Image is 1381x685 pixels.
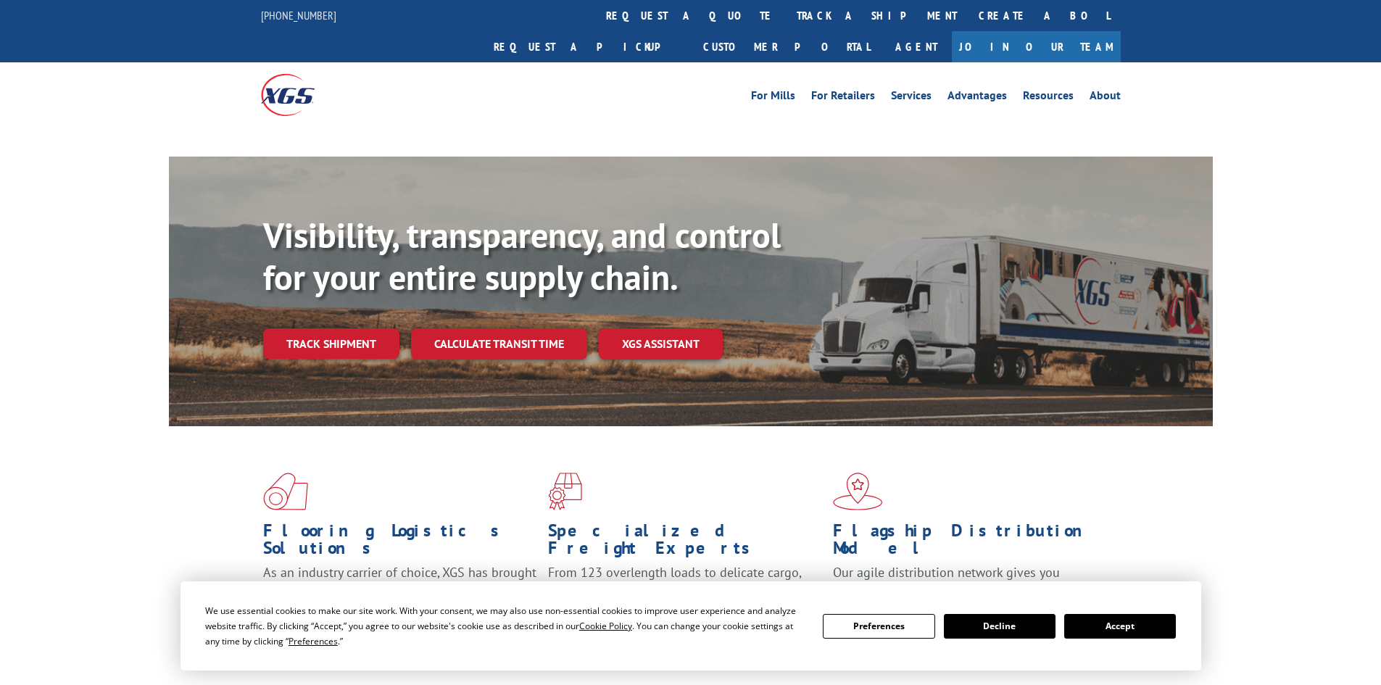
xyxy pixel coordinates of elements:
a: Join Our Team [952,31,1121,62]
h1: Flooring Logistics Solutions [263,522,537,564]
img: xgs-icon-focused-on-flooring-red [548,473,582,510]
a: [PHONE_NUMBER] [261,8,336,22]
a: For Retailers [811,90,875,106]
div: Cookie Consent Prompt [181,581,1201,671]
img: xgs-icon-flagship-distribution-model-red [833,473,883,510]
a: Services [891,90,932,106]
h1: Flagship Distribution Model [833,522,1107,564]
a: For Mills [751,90,795,106]
p: From 123 overlength loads to delicate cargo, our experienced staff knows the best way to move you... [548,564,822,628]
button: Preferences [823,614,934,639]
a: Advantages [947,90,1007,106]
a: About [1090,90,1121,106]
span: Our agile distribution network gives you nationwide inventory management on demand. [833,564,1100,598]
h1: Specialized Freight Experts [548,522,822,564]
b: Visibility, transparency, and control for your entire supply chain. [263,212,781,299]
a: Request a pickup [483,31,692,62]
span: Preferences [289,635,338,647]
div: We use essential cookies to make our site work. With your consent, we may also use non-essential ... [205,603,805,649]
a: Customer Portal [692,31,881,62]
button: Decline [944,614,1056,639]
a: XGS ASSISTANT [599,328,723,360]
a: Resources [1023,90,1074,106]
span: Cookie Policy [579,620,632,632]
a: Agent [881,31,952,62]
button: Accept [1064,614,1176,639]
img: xgs-icon-total-supply-chain-intelligence-red [263,473,308,510]
a: Track shipment [263,328,399,359]
span: As an industry carrier of choice, XGS has brought innovation and dedication to flooring logistics... [263,564,536,615]
a: Calculate transit time [411,328,587,360]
